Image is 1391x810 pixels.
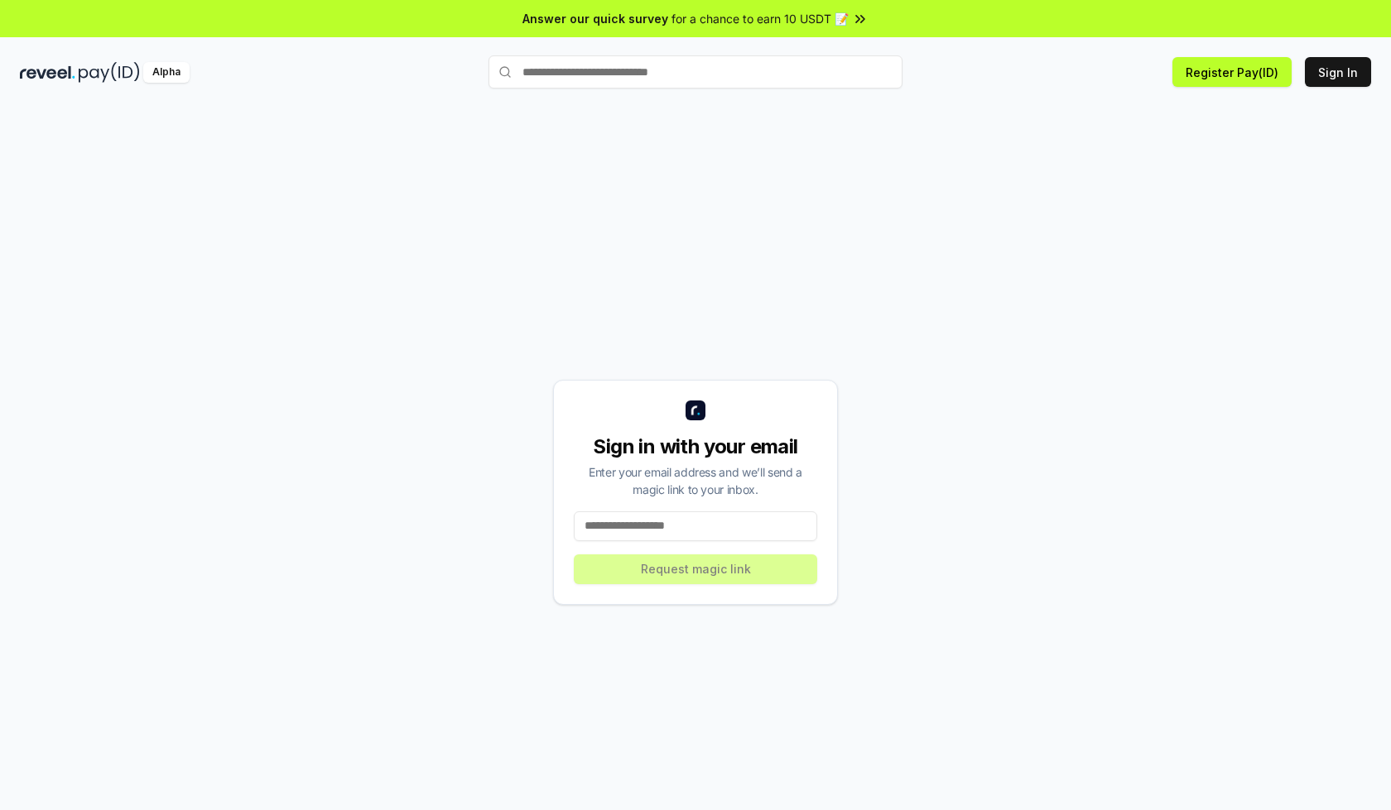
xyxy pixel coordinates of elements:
button: Register Pay(ID) [1172,57,1292,87]
div: Enter your email address and we’ll send a magic link to your inbox. [574,463,817,498]
div: Alpha [143,62,190,83]
span: for a chance to earn 10 USDT 📝 [671,10,849,27]
img: pay_id [79,62,140,83]
div: Sign in with your email [574,434,817,460]
img: logo_small [686,400,705,420]
span: Answer our quick survey [522,10,668,27]
img: reveel_dark [20,62,75,83]
button: Sign In [1305,57,1371,87]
